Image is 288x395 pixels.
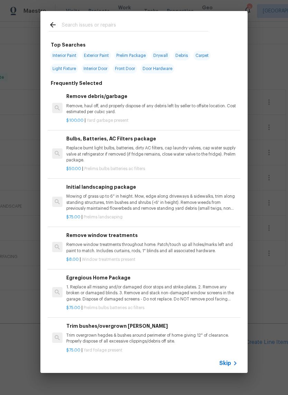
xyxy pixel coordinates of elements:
span: Exterior Paint [82,51,111,60]
span: Light Fixture [50,64,78,73]
span: Carpet [193,51,211,60]
span: Prelims landscaping [84,215,123,219]
span: $50.00 [66,167,81,171]
span: Skip [219,360,231,367]
span: $75.00 [66,215,80,219]
h6: Frequently Selected [51,79,102,87]
p: | [66,305,238,311]
span: Door Hardware [141,64,174,73]
span: Interior Door [81,64,109,73]
p: Trim overgrown hegdes & bushes around perimeter of home giving 12" of clearance. Properly dispose... [66,333,238,344]
span: Prelims bulbs batteries ac filters [84,167,145,171]
input: Search issues or repairs [62,21,208,31]
h6: Egregious Home Package [66,274,238,282]
h6: Bulbs, Batteries, AC Filters package [66,135,238,142]
span: $75.00 [66,306,80,310]
span: Debris [173,51,190,60]
h6: Top Searches [51,41,86,49]
span: $75.00 [66,348,80,352]
h6: Trim bushes/overgrown [PERSON_NAME] [66,322,238,330]
p: | [66,214,238,220]
h6: Remove window treatments [66,231,238,239]
span: $8.00 [66,257,79,261]
span: Yard garbage present [87,118,128,122]
p: | [66,118,238,124]
p: 1. Replace all missing and/or damaged door stops and strike plates. 2. Remove any broken or damag... [66,284,238,302]
p: Remove, haul off, and properly dispose of any debris left by seller to offsite location. Cost est... [66,103,238,115]
p: | [66,166,238,172]
p: | [66,257,238,263]
p: Replace burnt light bulbs, batteries, dirty AC filters, cap laundry valves, cap water supply valv... [66,145,238,163]
h6: Initial landscaping package [66,183,238,191]
h6: Remove debris/garbage [66,92,238,100]
span: Interior Paint [50,51,78,60]
span: Yard foilage present [84,348,122,352]
span: $100.00 [66,118,84,122]
span: Window treatments present [82,257,135,261]
span: Prelim Package [114,51,148,60]
span: Drywall [151,51,170,60]
span: Prelims bulbs batteries ac filters [84,306,144,310]
span: Front Door [113,64,137,73]
p: Remove window treatments throughout home. Patch/touch up all holes/marks left and paint to match.... [66,242,238,254]
p: | [66,347,238,353]
p: Mowing of grass up to 6" in height. Mow, edge along driveways & sidewalks, trim along standing st... [66,194,238,211]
